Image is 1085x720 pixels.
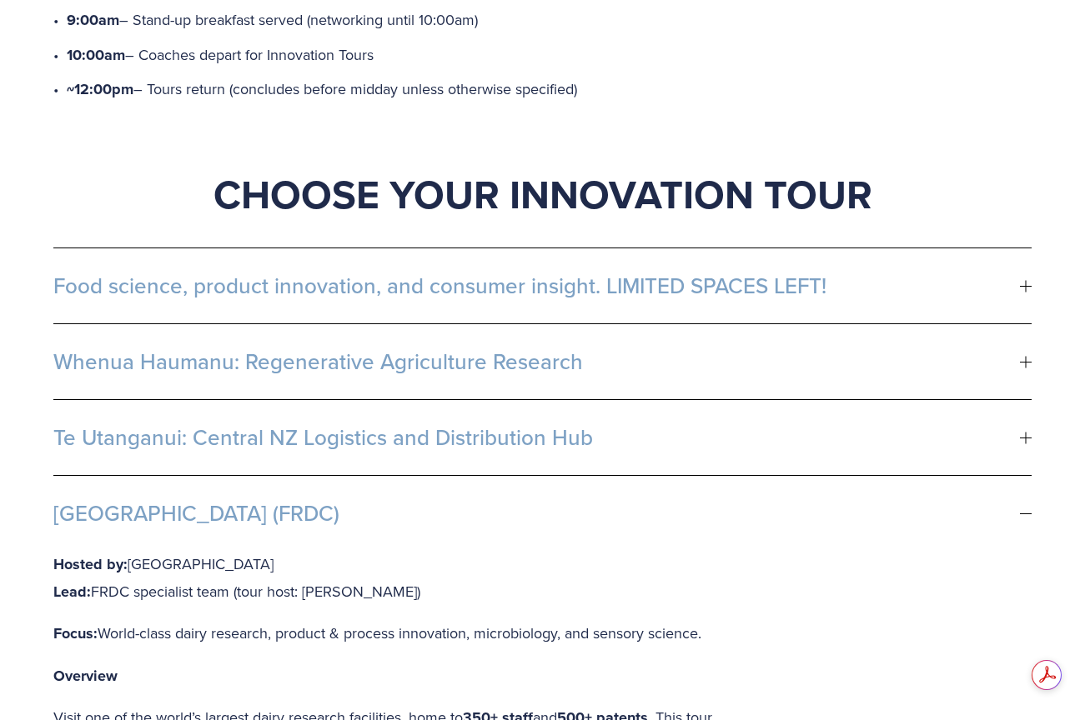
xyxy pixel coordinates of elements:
strong: Lead: [53,581,91,602]
strong: Focus: [53,622,98,644]
p: [GEOGRAPHIC_DATA] FRDC specialist team (tour host: [PERSON_NAME]) [53,551,738,605]
button: Te Utanganui: Central NZ Logistics and Distribution Hub [53,400,1032,475]
p: – Stand-up breakfast served (networking until 10:00am) [67,7,1032,34]
p: – Coaches depart for Innovation Tours [67,42,1032,69]
p: World-class dairy research, product & process innovation, microbiology, and sensory science. [53,620,738,647]
button: Food science, product innovation, and consumer insight. LIMITED SPACES LEFT! [53,248,1032,323]
strong: Overview [53,665,118,687]
strong: Hosted by: [53,553,128,575]
strong: ~12:00pm [67,78,133,100]
span: Whenua Haumanu: Regenerative Agriculture Research [53,349,1020,374]
h1: Choose Your Innovation Tour [53,169,1032,219]
button: [GEOGRAPHIC_DATA] (FRDC) [53,476,1032,551]
span: [GEOGRAPHIC_DATA] (FRDC) [53,501,1020,526]
button: Whenua Haumanu: Regenerative Agriculture Research [53,324,1032,399]
span: Te Utanganui: Central NZ Logistics and Distribution Hub [53,425,1020,450]
strong: 10:00am [67,44,125,66]
strong: 9:00am [67,9,119,31]
span: Food science, product innovation, and consumer insight. LIMITED SPACES LEFT! [53,273,1020,298]
p: – Tours return (concludes before midday unless otherwise specified) [67,76,1032,103]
